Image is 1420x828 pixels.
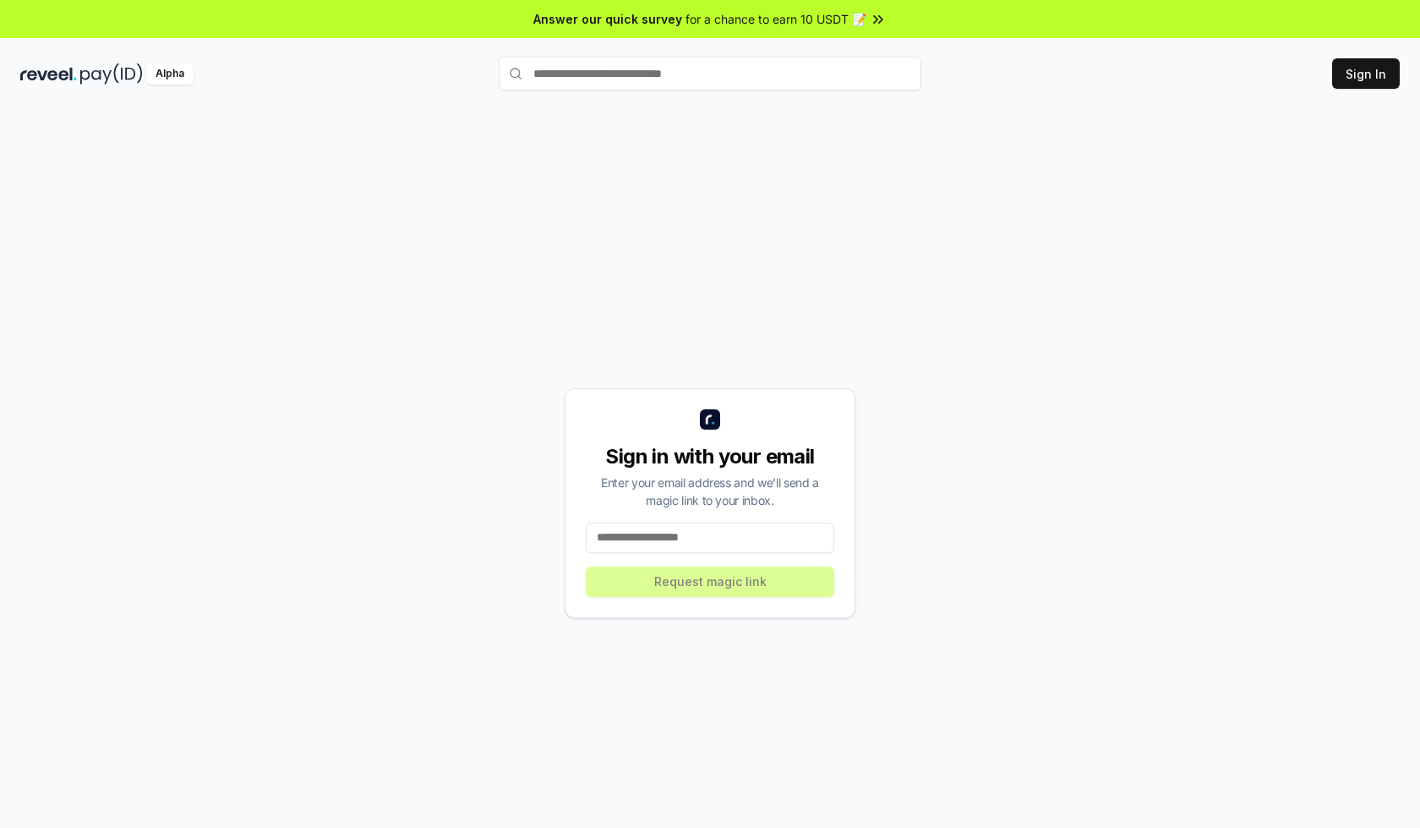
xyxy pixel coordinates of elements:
[586,443,834,470] div: Sign in with your email
[20,63,77,85] img: reveel_dark
[685,10,866,28] span: for a chance to earn 10 USDT 📝
[146,63,194,85] div: Alpha
[1332,58,1400,89] button: Sign In
[586,474,834,509] div: Enter your email address and we’ll send a magic link to your inbox.
[533,10,682,28] span: Answer our quick survey
[80,63,143,85] img: pay_id
[700,409,720,430] img: logo_small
